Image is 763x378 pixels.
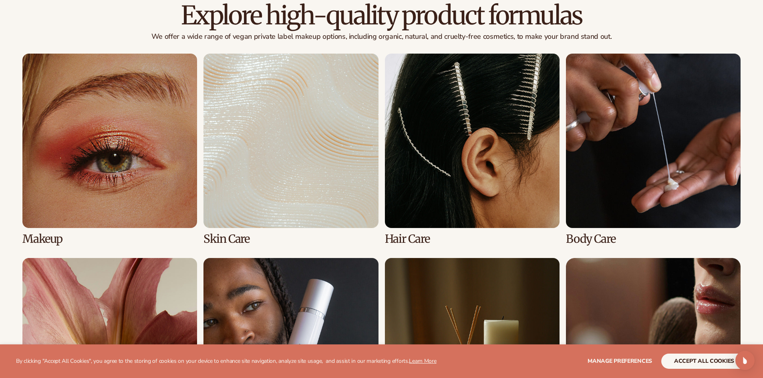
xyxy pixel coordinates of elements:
h3: Hair Care [385,233,560,245]
p: We offer a wide range of vegan private label makeup options, including organic, natural, and crue... [22,32,741,41]
p: By clicking "Accept All Cookies", you agree to the storing of cookies on your device to enhance s... [16,358,437,365]
div: 3 / 8 [385,54,560,245]
a: Learn More [409,357,436,365]
span: Manage preferences [588,357,652,365]
div: 4 / 8 [566,54,741,245]
div: 2 / 8 [203,54,378,245]
div: Open Intercom Messenger [735,351,755,370]
button: Manage preferences [588,354,652,369]
h3: Body Care [566,233,741,245]
h3: Skin Care [203,233,378,245]
button: accept all cookies [661,354,747,369]
h3: Makeup [22,233,197,245]
h2: Explore high-quality product formulas [22,2,741,29]
div: 1 / 8 [22,54,197,245]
